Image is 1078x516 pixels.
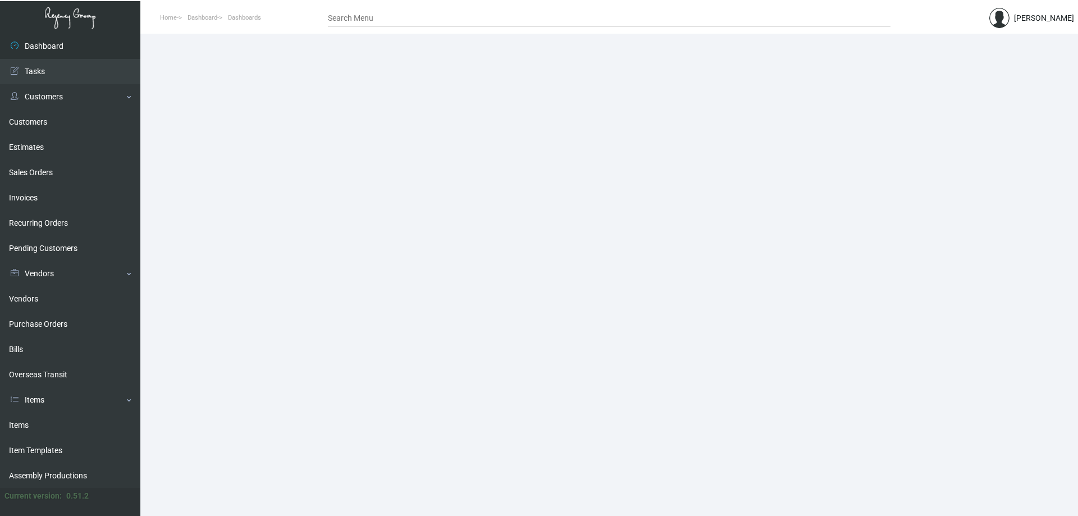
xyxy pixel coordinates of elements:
[160,14,177,21] span: Home
[188,14,217,21] span: Dashboard
[4,490,62,502] div: Current version:
[66,490,89,502] div: 0.51.2
[228,14,261,21] span: Dashboards
[1014,12,1074,24] div: [PERSON_NAME]
[989,8,1010,28] img: admin@bootstrapmaster.com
